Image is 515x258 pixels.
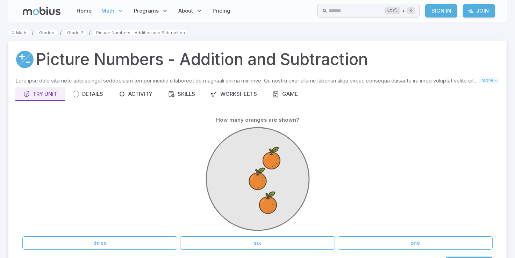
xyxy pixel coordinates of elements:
[210,90,257,98] div: Worksheets
[8,29,507,36] nav: breadcrumb
[385,7,415,15] div: +
[8,30,29,35] a: Math
[22,236,177,250] button: three
[134,7,159,15] span: Programs
[72,90,103,98] div: Details
[74,3,94,19] a: Home
[272,90,298,98] div: Game
[210,3,233,19] a: Pricing
[89,29,91,36] li: /
[180,236,335,250] button: six
[338,236,493,250] button: one
[101,7,114,15] span: Math
[32,29,34,36] li: /
[385,7,400,14] kbd: Ctrl
[15,50,34,69] a: Addition and Subtraction
[407,7,415,14] kbd: k
[15,77,479,85] p: Lore ipsu dolo sitametc adipiscingel seddoeiusm tempor incidid u laboreet do magnaali enima minim...
[36,30,57,35] a: Grades
[463,4,495,17] a: Join
[93,30,188,35] a: Picture Numbers - Addition and Subtraction
[23,90,57,98] div: Try Unit
[178,7,193,15] span: About
[425,4,457,17] a: Sign In
[216,116,299,124] p: How many oranges are shown?
[64,30,86,35] a: Grade 2
[168,90,195,98] div: Skills
[36,48,368,71] h1: Picture Numbers - Addition and Subtraction
[119,90,152,98] div: Activity
[60,29,62,36] li: /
